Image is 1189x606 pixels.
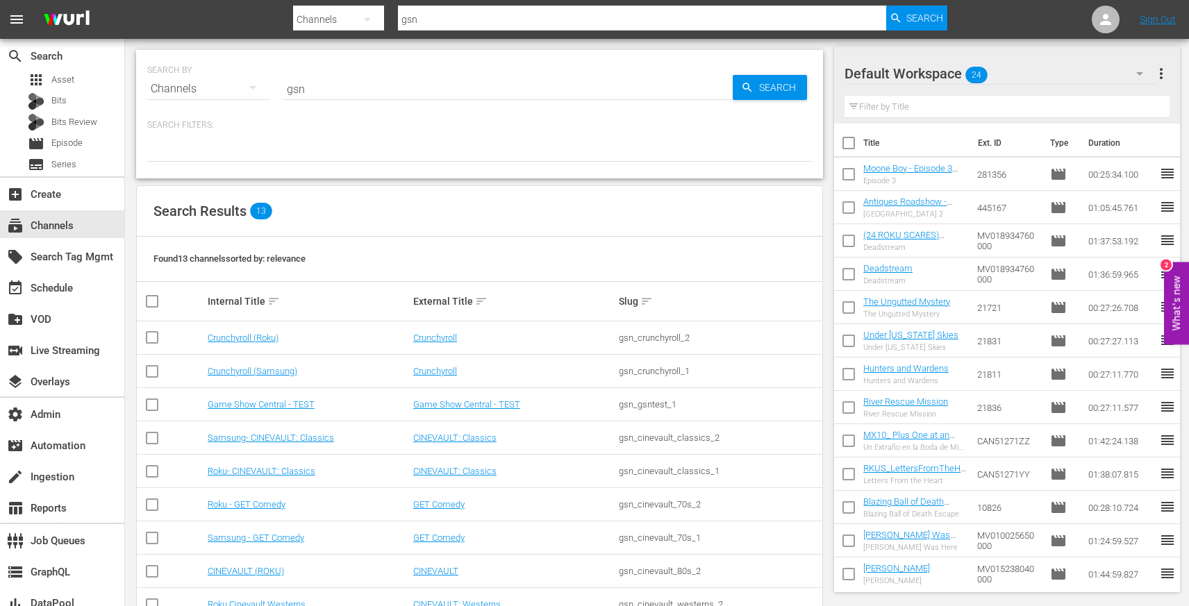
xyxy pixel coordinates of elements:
td: 01:37:53.192 [1083,224,1159,258]
a: Antiques Roadshow - [GEOGRAPHIC_DATA] 2 (S47E13) [863,196,954,228]
span: Bits Review [51,115,97,129]
td: 281356 [972,158,1044,191]
a: [PERSON_NAME] [863,563,930,573]
div: [PERSON_NAME] Was Here [863,543,966,552]
div: gsn_cinevault_70s_2 [619,499,820,510]
a: (24 ROKU SCARES) Deadstream [863,230,945,251]
span: reorder [1159,532,1176,548]
span: Create [7,186,24,203]
td: 01:05:45.761 [1083,191,1159,224]
div: The Ungutted Mystery [863,310,950,319]
span: reorder [1159,265,1176,282]
span: Search [906,6,943,31]
td: 21831 [972,324,1044,357]
div: Blazing Ball of Death Escape [863,510,966,519]
td: MV010025650000 [972,524,1044,557]
a: Crunchyroll [413,366,457,376]
span: Live Streaming [7,342,24,359]
span: Automation [7,437,24,454]
div: Under [US_STATE] Skies [863,343,958,352]
span: Episode [1050,366,1067,382]
th: Type [1042,124,1080,162]
div: gsn_crunchyroll_2 [619,333,820,343]
a: GET Comedy [413,499,465,510]
a: Hunters and Wardens [863,363,949,373]
span: Job Queues [7,532,24,549]
span: Episode [1050,499,1067,516]
span: sort [640,295,653,308]
span: Asset [28,71,44,88]
a: Roku- CINEVAULT: Classics [208,466,315,476]
span: Asset [51,73,74,87]
span: Episode [1050,266,1067,283]
td: 01:24:59.527 [1083,524,1159,557]
div: Episode 3 [863,176,966,185]
div: Internal Title [208,293,409,310]
span: reorder [1159,498,1176,515]
span: Episode [1050,532,1067,549]
span: GraphQL [7,564,24,580]
a: GET Comedy [413,532,465,543]
a: Sign Out [1140,14,1176,25]
a: Crunchyroll (Roku) [208,333,278,343]
td: 21836 [972,391,1044,424]
span: Bits [51,94,67,108]
span: VOD [7,311,24,328]
td: 445167 [972,191,1044,224]
span: Episode [1050,299,1067,316]
span: Episode [28,135,44,152]
button: more_vert [1153,57,1170,90]
td: 00:25:34.100 [1083,158,1159,191]
div: Un Extraño en la Boda de Mi Hermano [863,443,966,452]
div: 2 [1161,259,1172,270]
td: 01:44:59.827 [1083,557,1159,591]
div: Default Workspace [845,54,1156,93]
div: gsn_cinevault_80s_2 [619,566,820,576]
div: [GEOGRAPHIC_DATA] 2 [863,210,966,219]
span: Search Results [153,203,247,219]
a: Samsung- CINEVAULT: Classics [208,432,334,443]
span: Search [754,75,807,100]
th: Title [863,124,970,162]
div: External Title [413,293,615,310]
td: 00:27:11.577 [1083,391,1159,424]
td: MV018934760000 [972,258,1044,291]
p: Search Filters: [147,119,812,131]
span: Schedule [7,280,24,296]
span: Search Tag Mgmt [7,249,24,265]
div: gsn_crunchyroll_1 [619,366,820,376]
a: Moone Boy - Episode 3 (S1E3) [863,163,958,184]
td: 01:38:07.815 [1083,457,1159,491]
div: gsn_cinevault_70s_1 [619,532,820,543]
span: sort [475,295,488,308]
span: sort [267,295,280,308]
span: reorder [1159,165,1176,182]
td: MV018934760000 [972,224,1044,258]
img: ans4CAIJ8jUAAAAAAAAAAAAAAAAAAAAAAAAgQb4GAAAAAAAAAAAAAAAAAAAAAAAAJMjXAAAAAAAAAAAAAAAAAAAAAAAAgAT5G... [33,3,100,36]
span: Reports [7,500,24,516]
a: CINEVAULT: Classics [413,432,497,443]
span: reorder [1159,398,1176,415]
td: 01:36:59.965 [1083,258,1159,291]
div: Letters From the Heart [863,476,966,485]
td: 10826 [972,491,1044,524]
span: Ingestion [7,469,24,485]
span: 13 [250,203,272,219]
span: reorder [1159,199,1176,215]
div: gsn_cinevault_classics_1 [619,466,820,476]
div: Bits [28,93,44,110]
td: 01:42:24.138 [1083,424,1159,457]
a: The Ungutted Mystery [863,296,950,307]
span: Episode [1050,566,1067,582]
th: Ext. ID [970,124,1041,162]
span: Admin [7,406,24,423]
span: Series [28,156,44,173]
a: Under [US_STATE] Skies [863,330,958,340]
a: CINEVAULT [413,566,458,576]
div: River Rescue Mission [863,410,948,419]
a: Crunchyroll (Samsung) [208,366,297,376]
a: Samsung - GET Comedy [208,532,304,543]
td: 00:28:10.724 [1083,491,1159,524]
span: Channels [7,217,24,234]
span: reorder [1159,432,1176,448]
